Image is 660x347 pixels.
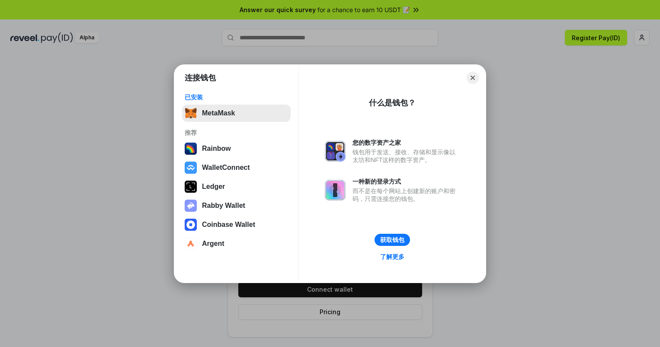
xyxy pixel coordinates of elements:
h1: 连接钱包 [185,73,216,83]
button: 获取钱包 [375,234,410,246]
img: svg+xml,%3Csvg%20width%3D%22120%22%20height%3D%22120%22%20viewBox%3D%220%200%20120%20120%22%20fil... [185,143,197,155]
button: Ledger [182,178,291,195]
img: svg+xml,%3Csvg%20xmlns%3D%22http%3A%2F%2Fwww.w3.org%2F2000%2Fsvg%22%20fill%3D%22none%22%20viewBox... [325,141,346,162]
img: svg+xml,%3Csvg%20width%3D%2228%22%20height%3D%2228%22%20viewBox%3D%220%200%2028%2028%22%20fill%3D... [185,162,197,174]
div: MetaMask [202,109,235,117]
img: svg+xml,%3Csvg%20width%3D%2228%22%20height%3D%2228%22%20viewBox%3D%220%200%2028%2028%22%20fill%3D... [185,219,197,231]
img: svg+xml,%3Csvg%20width%3D%2228%22%20height%3D%2228%22%20viewBox%3D%220%200%2028%2028%22%20fill%3D... [185,238,197,250]
div: WalletConnect [202,164,250,172]
img: svg+xml,%3Csvg%20fill%3D%22none%22%20height%3D%2233%22%20viewBox%3D%220%200%2035%2033%22%20width%... [185,107,197,119]
button: Rainbow [182,140,291,157]
div: 什么是钱包？ [369,98,416,108]
div: Argent [202,240,224,248]
img: svg+xml,%3Csvg%20xmlns%3D%22http%3A%2F%2Fwww.w3.org%2F2000%2Fsvg%22%20width%3D%2228%22%20height%3... [185,181,197,193]
div: 了解更多 [380,253,404,261]
img: svg+xml,%3Csvg%20xmlns%3D%22http%3A%2F%2Fwww.w3.org%2F2000%2Fsvg%22%20fill%3D%22none%22%20viewBox... [185,200,197,212]
button: Rabby Wallet [182,197,291,214]
div: 一种新的登录方式 [352,178,460,185]
div: 您的数字资产之家 [352,139,460,146]
div: Coinbase Wallet [202,221,255,229]
div: 获取钱包 [380,236,404,244]
div: 而不是在每个网站上创建新的账户和密码，只需连接您的钱包。 [352,187,460,203]
div: 钱包用于发送、接收、存储和显示像以太坊和NFT这样的数字资产。 [352,148,460,164]
a: 了解更多 [375,251,410,262]
div: 推荐 [185,129,288,137]
button: Coinbase Wallet [182,216,291,233]
button: Argent [182,235,291,252]
button: MetaMask [182,105,291,122]
div: Rabby Wallet [202,202,245,210]
button: Close [467,72,479,84]
div: Rainbow [202,145,231,153]
div: 已安装 [185,93,288,101]
button: WalletConnect [182,159,291,176]
img: svg+xml,%3Csvg%20xmlns%3D%22http%3A%2F%2Fwww.w3.org%2F2000%2Fsvg%22%20fill%3D%22none%22%20viewBox... [325,180,346,201]
div: Ledger [202,183,225,191]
